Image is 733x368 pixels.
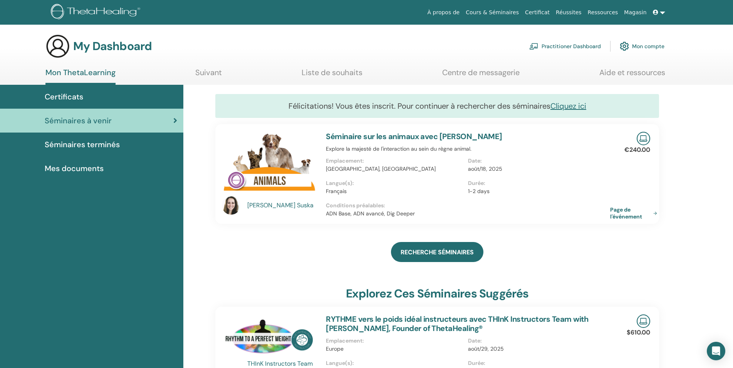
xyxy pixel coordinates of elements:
[468,359,606,367] p: Durée :
[326,165,463,173] p: [GEOGRAPHIC_DATA], [GEOGRAPHIC_DATA]
[247,201,319,210] a: [PERSON_NAME] Suska
[463,5,522,20] a: Cours & Séminaires
[45,34,70,59] img: generic-user-icon.jpg
[222,314,317,361] img: RYTHME vers le poids idéal instructeurs
[73,39,152,53] h3: My Dashboard
[45,139,120,150] span: Séminaires terminés
[326,359,463,367] p: Langue(s) :
[621,5,649,20] a: Magasin
[442,68,520,83] a: Centre de messagerie
[424,5,463,20] a: À propos de
[550,101,586,111] a: Cliquez ici
[326,345,463,353] p: Europe
[529,43,538,50] img: chalkboard-teacher.svg
[610,206,660,220] a: Page de l'événement
[529,38,601,55] a: Practitioner Dashboard
[401,248,474,256] span: RECHERCHE SÉMINAIRES
[468,179,606,187] p: Durée :
[51,4,143,21] img: logo.png
[302,68,362,83] a: Liste de souhaits
[468,187,606,195] p: 1-2 days
[45,91,83,103] span: Certificats
[326,145,610,153] p: Explore la majesté de l'interaction au sein du règne animal.
[326,210,610,218] p: ADN Base, ADN avancé, Dig Deeper
[468,345,606,353] p: août/29, 2025
[222,132,317,198] img: Séminaire sur les animaux
[326,202,610,210] p: Conditions préalables :
[326,337,463,345] p: Emplacement :
[522,5,553,20] a: Certificat
[326,314,589,333] a: RYTHME vers le poids idéal instructeurs avec THInK Instructors Team with [PERSON_NAME], Founder o...
[391,242,483,262] a: RECHERCHE SÉMINAIRES
[215,94,659,118] div: Félicitations! Vous êtes inscrit. Pour continuer à rechercher des séminaires
[620,40,629,53] img: cog.svg
[222,196,240,215] img: default.jpg
[326,187,463,195] p: Français
[468,165,606,173] p: août/18, 2025
[45,68,116,85] a: Mon ThetaLearning
[637,132,650,145] img: Live Online Seminar
[346,287,528,301] h3: Explorez ces séminaires suggérés
[620,38,664,55] a: Mon compte
[326,179,463,187] p: Langue(s) :
[599,68,665,83] a: Aide et ressources
[627,328,650,337] p: $610.00
[553,5,584,20] a: Réussites
[45,163,104,174] span: Mes documents
[326,157,463,165] p: Emplacement :
[624,145,650,155] p: €240.00
[468,337,606,345] p: Date :
[585,5,621,20] a: Ressources
[45,115,112,126] span: Séminaires à venir
[637,314,650,328] img: Live Online Seminar
[707,342,725,360] div: Open Intercom Messenger
[468,157,606,165] p: Date :
[195,68,222,83] a: Suivant
[326,131,502,141] a: Séminaire sur les animaux avec [PERSON_NAME]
